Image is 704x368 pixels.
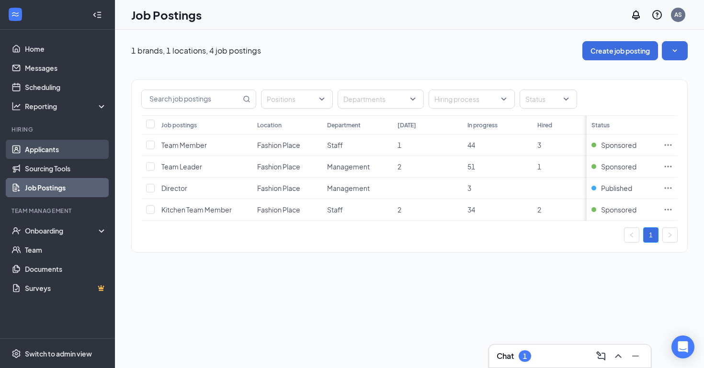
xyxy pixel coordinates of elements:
td: Management [322,178,392,199]
svg: Analysis [11,101,21,111]
a: SurveysCrown [25,279,107,298]
span: Sponsored [601,162,636,171]
span: Management [327,162,370,171]
span: 34 [467,205,475,214]
button: ComposeMessage [593,348,609,364]
td: Fashion Place [252,134,322,156]
th: In progress [463,115,533,134]
span: Sponsored [601,205,636,214]
span: 1 [397,141,401,149]
svg: WorkstreamLogo [11,10,20,19]
svg: Ellipses [663,183,673,193]
span: Management [327,184,370,192]
a: Home [25,39,107,58]
svg: Minimize [630,350,641,362]
button: Minimize [628,348,643,364]
td: Staff [322,199,392,221]
a: Applicants [25,140,107,159]
td: Fashion Place [252,199,322,221]
span: 51 [467,162,475,171]
div: Department [327,121,361,129]
th: Status [587,115,659,134]
span: right [667,232,673,238]
span: Published [601,183,632,193]
button: Create job posting [582,41,658,60]
span: 1 [537,162,541,171]
td: Management [322,156,392,178]
span: Team Leader [161,162,202,171]
a: Job Postings [25,178,107,197]
svg: Ellipses [663,162,673,171]
svg: Ellipses [663,140,673,150]
span: 3 [537,141,541,149]
span: Fashion Place [257,184,300,192]
span: 3 [467,184,471,192]
svg: MagnifyingGlass [243,95,250,103]
div: Onboarding [25,226,99,235]
li: Previous Page [624,227,639,243]
span: Director [161,184,187,192]
span: Kitchen Team Member [161,205,232,214]
div: Hiring [11,125,105,134]
svg: QuestionInfo [651,9,663,21]
button: SmallChevronDown [662,41,688,60]
svg: SmallChevronDown [670,46,680,56]
td: Fashion Place [252,178,322,199]
span: 44 [467,141,475,149]
span: Team Member [161,141,207,149]
a: Messages [25,58,107,78]
span: Fashion Place [257,162,300,171]
span: 2 [397,162,401,171]
li: 1 [643,227,659,243]
span: Fashion Place [257,205,300,214]
div: Team Management [11,207,105,215]
p: 1 brands, 1 locations, 4 job postings [131,45,261,56]
a: Team [25,240,107,259]
th: [DATE] [393,115,463,134]
button: left [624,227,639,243]
th: Hired [533,115,602,134]
svg: Settings [11,349,21,358]
div: Location [257,121,282,129]
span: Sponsored [601,140,636,150]
span: 2 [537,205,541,214]
button: ChevronUp [611,348,626,364]
td: Fashion Place [252,156,322,178]
a: Sourcing Tools [25,159,107,178]
span: Fashion Place [257,141,300,149]
input: Search job postings [142,90,241,108]
div: Open Intercom Messenger [671,335,694,358]
span: Staff [327,141,343,149]
span: 2 [397,205,401,214]
a: 1 [644,228,658,242]
td: Staff [322,134,392,156]
div: 1 [523,352,527,360]
a: Documents [25,259,107,279]
svg: Collapse [92,10,102,20]
a: Scheduling [25,78,107,97]
div: Job postings [161,121,197,129]
h1: Job Postings [131,7,202,23]
span: Staff [327,205,343,214]
svg: Notifications [630,9,642,21]
svg: ComposeMessage [595,350,607,362]
svg: Ellipses [663,205,673,214]
h3: Chat [497,351,514,361]
svg: ChevronUp [613,350,624,362]
button: right [662,227,678,243]
span: left [629,232,635,238]
li: Next Page [662,227,678,243]
div: Reporting [25,101,107,111]
div: AS [674,11,682,19]
div: Switch to admin view [25,349,92,358]
svg: UserCheck [11,226,21,235]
